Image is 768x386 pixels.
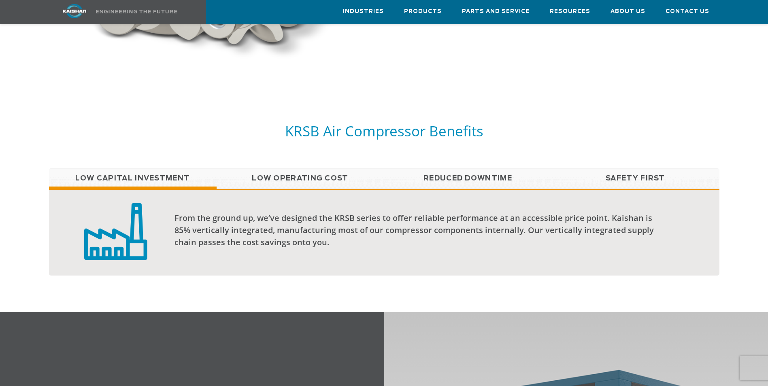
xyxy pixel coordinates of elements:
a: Products [404,0,442,22]
span: Industries [343,7,384,16]
img: kaishan logo [44,4,105,18]
a: Parts and Service [462,0,530,22]
img: low capital investment badge [84,202,147,260]
div: From the ground up, we’ve designed the KRSB series to offer reliable performance at an accessible... [174,212,665,248]
a: Low Operating Cost [217,168,384,189]
a: Reduced Downtime [384,168,552,189]
span: Parts and Service [462,7,530,16]
span: About Us [611,7,645,16]
span: Products [404,7,442,16]
a: About Us [611,0,645,22]
span: Resources [550,7,590,16]
a: Industries [343,0,384,22]
div: Low Capital Investment [49,189,719,276]
a: Resources [550,0,590,22]
a: Low Capital Investment [49,168,217,189]
span: Contact Us [666,7,709,16]
img: Engineering the future [96,10,177,13]
a: Safety First [552,168,719,189]
a: Contact Us [666,0,709,22]
h5: KRSB Air Compressor Benefits [49,122,719,140]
